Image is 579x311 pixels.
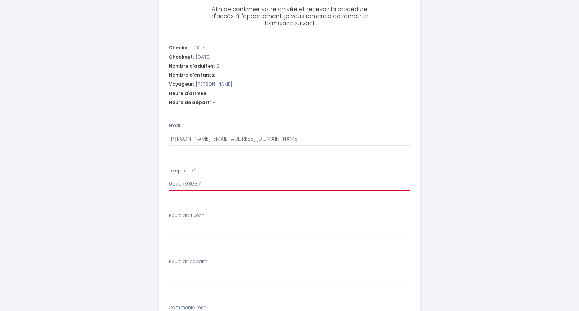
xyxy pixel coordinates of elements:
span: Checkout: [169,54,194,61]
span: Heure de départ: [169,99,211,106]
label: Email [169,122,181,129]
label: Heure d'arrivée [169,212,204,219]
label: Téléphone [169,167,196,175]
span: - [217,72,219,79]
span: Heure d'arrivée: [169,90,207,97]
span: - [213,99,215,106]
span: Checkin: [169,44,190,52]
span: [PERSON_NAME] [196,81,232,88]
span: - [209,90,212,97]
span: [DATE] [192,44,206,52]
span: Nombre d'enfants: [169,72,215,79]
label: Heure de départ [169,258,207,265]
span: Afin de confirmer votre arrivée et recevoir la procédure d'accès à l'appartement, je vous remerci... [211,5,368,27]
span: Nombre d'adultes: [169,63,215,70]
span: Voyageur: [169,81,194,88]
span: [DATE] [196,54,210,61]
span: 2 [217,63,220,70]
